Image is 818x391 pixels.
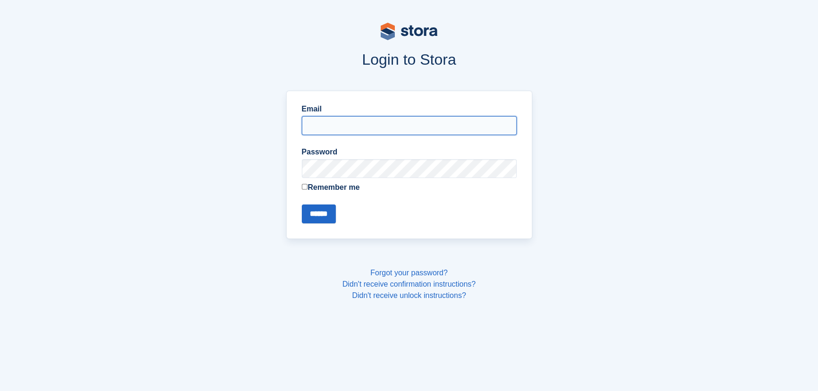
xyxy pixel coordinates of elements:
h1: Login to Stora [106,51,712,68]
label: Remember me [302,182,517,193]
img: stora-logo-53a41332b3708ae10de48c4981b4e9114cc0af31d8433b30ea865607fb682f29.svg [381,23,437,40]
a: Didn't receive confirmation instructions? [342,280,476,288]
input: Remember me [302,184,308,190]
label: Email [302,103,517,115]
a: Forgot your password? [370,269,448,277]
a: Didn't receive unlock instructions? [352,291,466,299]
label: Password [302,146,517,158]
